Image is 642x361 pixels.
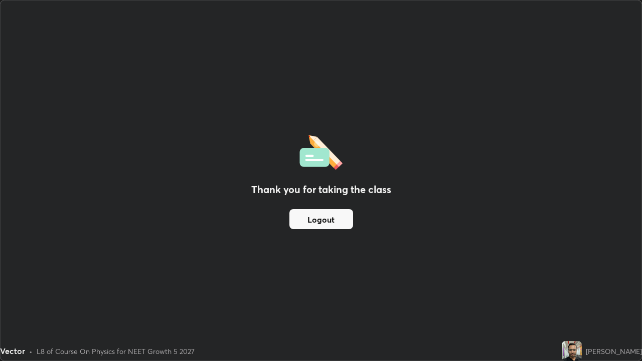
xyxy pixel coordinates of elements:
button: Logout [289,209,353,229]
div: L8 of Course On Physics for NEET Growth 5 2027 [37,346,195,356]
div: [PERSON_NAME] [586,346,642,356]
img: b32b0082d3da4bcf8b9ad248f7e07112.jpg [562,341,582,361]
h2: Thank you for taking the class [251,182,391,197]
div: • [29,346,33,356]
img: offlineFeedback.1438e8b3.svg [299,132,343,170]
